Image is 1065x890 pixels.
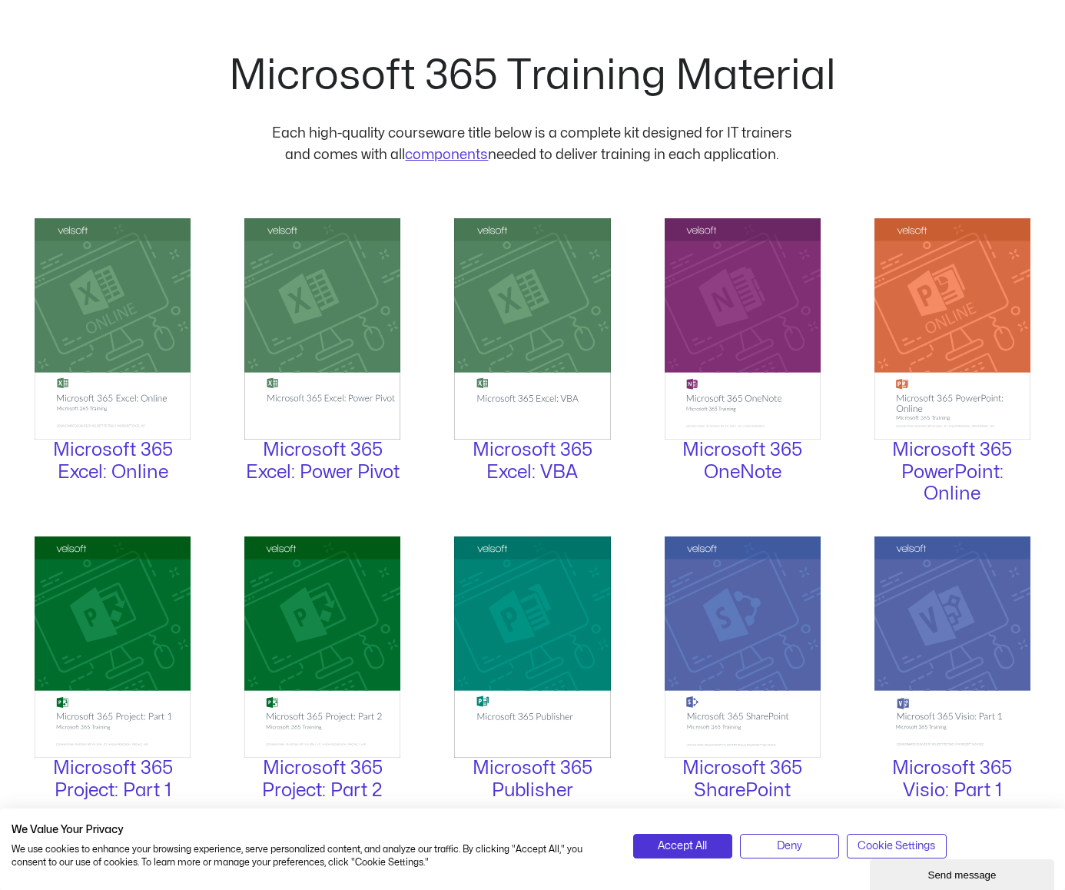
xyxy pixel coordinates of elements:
[473,759,592,799] a: Microsoft 365 Publisher
[53,441,173,481] a: Microsoft 365 Excel: Online
[53,759,173,799] a: Microsoft 365 Project: Part 1
[847,834,946,858] button: Adjust cookie preferences
[665,218,821,440] img: Microsoft 365 OneNote Training Materials
[262,759,383,799] a: Microsoft 365 Project: Part 2
[35,218,191,440] img: excel online course
[682,759,802,799] a: Microsoft 365 SharePoint
[267,123,798,166] div: Each high-quality courseware title below is a complete kit designed for IT trainers and comes wit...
[633,834,732,858] button: Accept all cookies
[892,441,1012,503] a: Microsoft 365 PowerPoint: Online
[12,843,610,869] p: We use cookies to enhance your browsing experience, serve personalized content, and analyze our t...
[740,834,839,858] button: Deny all cookies
[858,838,935,855] span: Cookie Settings
[892,759,1012,799] a: Microsoft 365 Visio: Part 1
[244,218,400,440] img: power pivot course
[139,55,926,97] h2: Microsoft 365 Training Material
[405,148,488,161] a: components
[870,856,1057,890] iframe: chat widget
[777,838,802,855] span: Deny
[12,823,610,837] h2: We Value Your Privacy
[473,441,592,481] a: Microsoft 365 Excel: VBA
[874,218,1030,440] img: microsoft 365 powerpoint course
[246,441,400,481] a: Microsoft 365 Excel: Power Pivot
[658,838,707,855] span: Accept All
[682,441,802,481] a: Microsoft 365 OneNote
